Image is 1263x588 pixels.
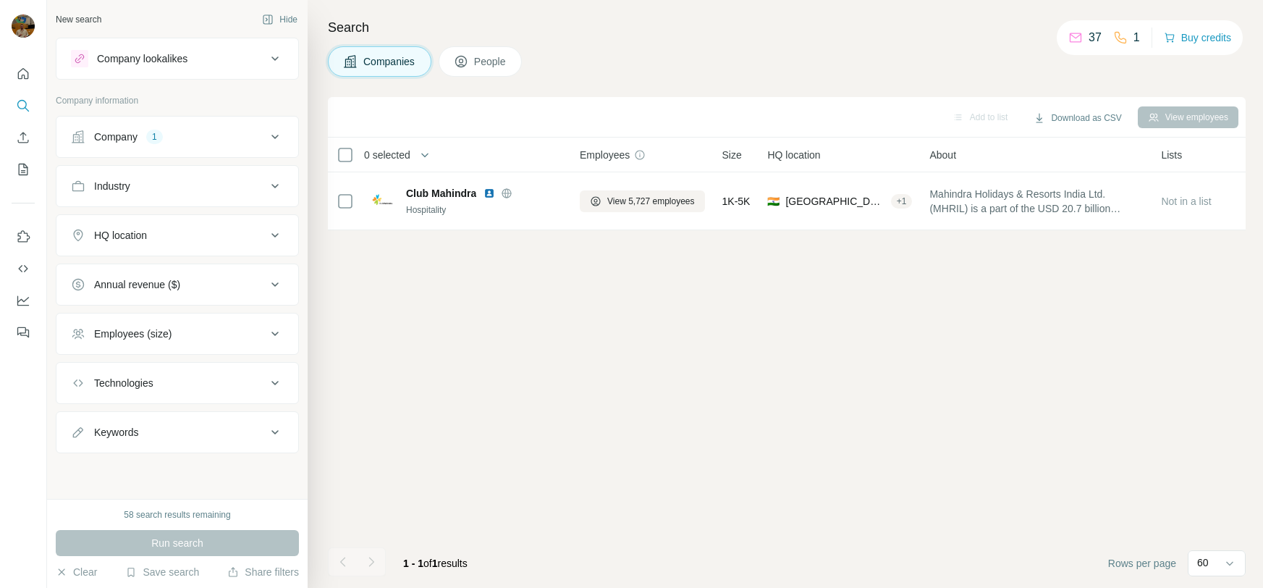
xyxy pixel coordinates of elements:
div: Technologies [94,376,153,390]
span: results [403,558,468,569]
button: Enrich CSV [12,125,35,151]
div: New search [56,13,101,26]
p: 37 [1089,29,1102,46]
button: Technologies [56,366,298,400]
button: Industry [56,169,298,203]
span: 🇮🇳 [767,194,780,209]
button: Use Surfe on LinkedIn [12,224,35,250]
button: Quick start [12,61,35,87]
div: Company [94,130,138,144]
span: Club Mahindra [406,186,476,201]
button: Dashboard [12,287,35,314]
button: HQ location [56,218,298,253]
h4: Search [328,17,1246,38]
div: Keywords [94,425,138,440]
button: Download as CSV [1023,107,1131,129]
button: Share filters [227,565,299,579]
span: Companies [363,54,416,69]
div: + 1 [891,195,913,208]
span: Lists [1161,148,1182,162]
div: HQ location [94,228,147,243]
button: Clear [56,565,97,579]
span: of [423,558,432,569]
button: Annual revenue ($) [56,267,298,302]
img: LinkedIn logo [483,188,495,199]
button: Hide [252,9,308,30]
button: Company lookalikes [56,41,298,76]
img: Logo of Club Mahindra [371,190,394,213]
button: Save search [125,565,199,579]
span: HQ location [767,148,820,162]
span: Rows per page [1108,556,1176,571]
button: Use Surfe API [12,256,35,282]
span: Size [722,148,742,162]
div: Company lookalikes [97,51,187,66]
div: 1 [146,130,163,143]
span: Employees [580,148,630,162]
span: View 5,727 employees [607,195,695,208]
button: Search [12,93,35,119]
span: [GEOGRAPHIC_DATA] [785,194,884,209]
button: Buy credits [1164,28,1231,48]
span: Not in a list [1161,196,1211,207]
span: Mahindra Holidays & Resorts India Ltd. (MHRIL) is a part of the USD 20.7 billion multinational Ma... [929,187,1144,216]
div: Industry [94,179,130,193]
p: 60 [1197,555,1209,570]
span: 1 - 1 [403,558,423,569]
div: Annual revenue ($) [94,277,180,292]
button: My lists [12,156,35,182]
span: People [474,54,507,69]
span: About [929,148,956,162]
span: 1 [432,558,438,569]
div: Employees (size) [94,327,172,341]
p: Company information [56,94,299,107]
button: Company1 [56,119,298,154]
button: View 5,727 employees [580,190,705,212]
div: Hospitality [406,203,562,217]
button: Keywords [56,415,298,450]
p: 1 [1133,29,1140,46]
span: 1K-5K [722,194,751,209]
span: 0 selected [364,148,410,162]
button: Feedback [12,319,35,345]
img: Avatar [12,14,35,38]
button: Employees (size) [56,316,298,351]
div: 58 search results remaining [124,508,230,521]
